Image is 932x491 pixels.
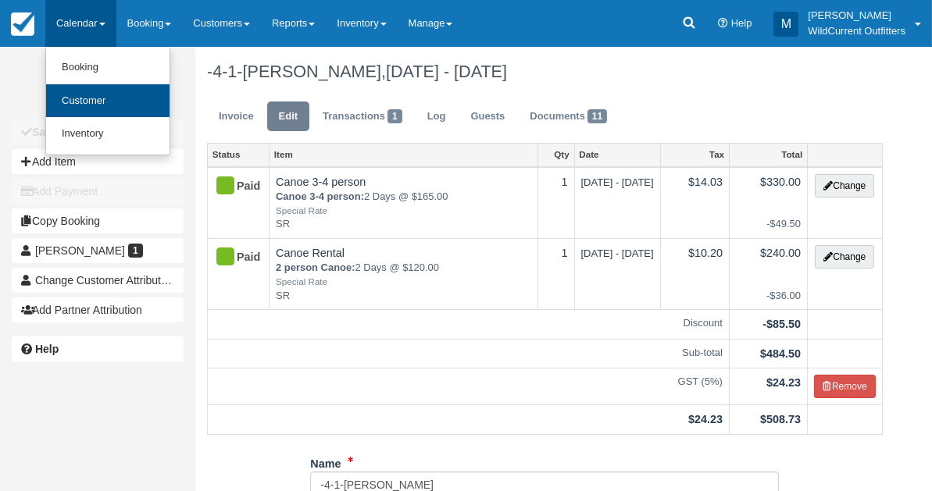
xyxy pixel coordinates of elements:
strong: $484.50 [760,347,801,360]
button: Save [12,119,184,144]
strong: 2 person Canoe [276,262,355,273]
button: Change [815,245,874,269]
em: Special Rate [276,276,531,289]
a: Inventory [46,117,170,151]
span: 1 [387,109,402,123]
label: Name [310,450,341,472]
strong: Canoe 3-4 person [276,190,364,202]
a: Documents11 [518,101,619,132]
td: $14.03 [660,167,729,239]
strong: $24.23 [688,413,723,425]
div: Paid [214,174,249,199]
span: Help [731,17,752,29]
td: 1 [538,238,574,309]
em: 2 Days @ $120.00 [276,261,531,288]
span: 11 [587,109,607,123]
b: Save [32,126,58,138]
div: M [773,12,798,37]
a: Invoice [207,101,266,132]
b: Help [35,343,59,355]
span: [PERSON_NAME] [35,244,125,257]
a: Total [730,144,807,165]
em: GST (5%) [214,375,723,390]
td: $10.20 [660,238,729,309]
span: [DATE] - [DATE] [581,176,654,188]
a: [PERSON_NAME] 1 [12,238,184,263]
button: Add Item [12,149,184,174]
td: Canoe 3-4 person [270,167,538,239]
em: Sub-total [214,346,723,361]
a: Item [270,144,537,165]
span: Change Customer Attribution [35,274,176,286]
em: -$49.50 [736,217,801,232]
em: Discount [214,316,723,331]
a: Booking [46,51,170,84]
button: Change [815,174,874,197]
button: Add Partner Attribution [12,297,184,322]
button: Change Customer Attribution [12,268,184,293]
em: SR [276,289,531,304]
a: Qty [538,144,573,165]
strong: $508.73 [760,413,801,425]
a: Edit [267,101,309,132]
div: Paid [214,245,249,270]
p: WildCurrent Outfitters [808,23,905,39]
span: [DATE] - [DATE] [386,62,507,81]
i: Help [718,19,728,29]
button: Add Payment [12,179,184,204]
button: Remove [814,375,876,398]
em: SR [276,217,531,232]
p: [PERSON_NAME] [808,8,905,23]
td: Canoe Rental [270,238,538,309]
em: 2 Days @ $165.00 [276,190,531,217]
img: checkfront-main-nav-mini-logo.png [11,12,34,36]
td: $330.00 [730,167,808,239]
td: $240.00 [730,238,808,309]
a: Date [575,144,660,165]
a: Log [416,101,458,132]
h1: -4-1-[PERSON_NAME], [207,62,883,81]
strong: -$85.50 [762,318,801,330]
strong: $24.23 [766,376,801,389]
button: Copy Booking [12,208,184,233]
a: Transactions1 [311,101,414,132]
a: Customer [46,84,170,118]
a: Tax [661,144,729,165]
ul: Calendar [45,47,170,155]
td: 1 [538,167,574,239]
span: [DATE] - [DATE] [581,247,654,259]
em: Special Rate [276,205,531,218]
span: 1 [128,244,143,258]
a: Help [12,336,184,361]
a: Guests [459,101,516,132]
em: -$36.00 [736,289,801,304]
a: Status [208,144,269,165]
